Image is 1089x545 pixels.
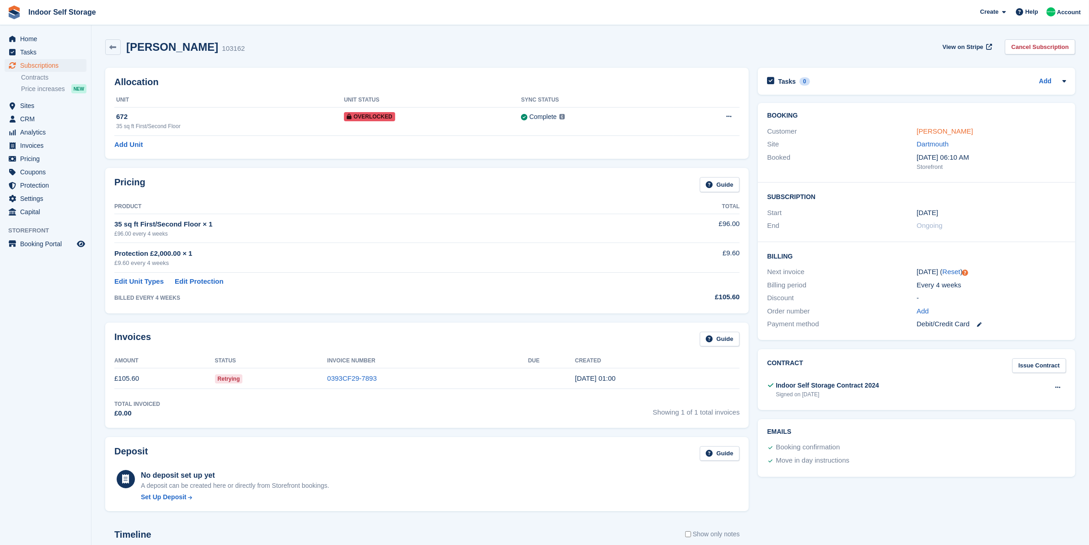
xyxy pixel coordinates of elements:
[20,192,75,205] span: Settings
[776,442,840,453] div: Booking confirmation
[114,177,145,192] h2: Pricing
[114,332,151,347] h2: Invoices
[21,84,86,94] a: Price increases NEW
[21,85,65,93] span: Price increases
[767,306,917,317] div: Order number
[327,354,528,368] th: Invoice Number
[215,374,243,383] span: Retrying
[917,280,1066,291] div: Every 4 weeks
[141,492,329,502] a: Set Up Deposit
[114,354,215,368] th: Amount
[5,205,86,218] a: menu
[917,162,1066,172] div: Storefront
[917,208,938,218] time: 2025-08-25 00:00:00 UTC
[114,400,160,408] div: Total Invoiced
[917,319,1066,329] div: Debit/Credit Card
[116,122,344,130] div: 35 sq ft First/Second Floor
[917,127,973,135] a: [PERSON_NAME]
[7,5,21,19] img: stora-icon-8386f47178a22dfd0bd8f6a31ec36ba5ce8667c1dd55bd0f319d3a0aa187defe.svg
[1057,8,1081,17] span: Account
[767,280,917,291] div: Billing period
[529,112,557,122] div: Complete
[5,46,86,59] a: menu
[653,400,740,419] span: Showing 1 of 1 total invoices
[917,140,949,148] a: Dartmouth
[114,259,624,268] div: £9.60 every 4 weeks
[767,428,1066,436] h2: Emails
[8,226,91,235] span: Storefront
[767,358,803,373] h2: Contract
[141,492,187,502] div: Set Up Deposit
[980,7,998,16] span: Create
[1005,39,1075,54] a: Cancel Subscription
[917,221,943,229] span: Ongoing
[5,113,86,125] a: menu
[20,152,75,165] span: Pricing
[114,248,624,259] div: Protection £2,000.00 × 1
[114,230,624,238] div: £96.00 every 4 weeks
[5,237,86,250] a: menu
[767,251,1066,260] h2: Billing
[20,179,75,192] span: Protection
[5,192,86,205] a: menu
[175,276,224,287] a: Edit Protection
[20,32,75,45] span: Home
[116,112,344,122] div: 672
[767,319,917,329] div: Payment method
[20,166,75,178] span: Coupons
[20,46,75,59] span: Tasks
[20,126,75,139] span: Analytics
[776,381,879,390] div: Indoor Self Storage Contract 2024
[141,470,329,481] div: No deposit set up yet
[141,481,329,491] p: A deposit can be created here or directly from Storefront bookings.
[215,354,327,368] th: Status
[1012,358,1066,373] a: Issue Contract
[114,294,624,302] div: BILLED EVERY 4 WEEKS
[528,354,575,368] th: Due
[126,41,218,53] h2: [PERSON_NAME]
[917,152,1066,163] div: [DATE] 06:10 AM
[114,368,215,389] td: £105.60
[767,293,917,303] div: Discount
[1039,76,1051,87] a: Add
[114,200,624,214] th: Product
[575,354,740,368] th: Created
[114,529,151,540] h2: Timeline
[767,267,917,277] div: Next invoice
[5,166,86,178] a: menu
[700,332,740,347] a: Guide
[685,529,691,539] input: Show only notes
[114,93,344,108] th: Unit
[939,39,994,54] a: View on Stripe
[778,77,796,86] h2: Tasks
[344,93,521,108] th: Unit Status
[624,214,740,243] td: £96.00
[917,306,929,317] a: Add
[767,126,917,137] div: Customer
[961,269,969,277] div: Tooltip anchor
[943,43,983,52] span: View on Stripe
[20,205,75,218] span: Capital
[767,152,917,172] div: Booked
[575,374,616,382] time: 2025-08-25 00:00:41 UTC
[5,139,86,152] a: menu
[20,139,75,152] span: Invoices
[1046,7,1056,16] img: Helen Nicholls
[767,112,1066,119] h2: Booking
[521,93,673,108] th: Sync Status
[344,112,395,121] span: Overlocked
[5,32,86,45] a: menu
[943,268,960,275] a: Reset
[767,221,917,231] div: End
[767,192,1066,201] h2: Subscription
[1025,7,1038,16] span: Help
[917,267,1066,277] div: [DATE] ( )
[767,208,917,218] div: Start
[75,238,86,249] a: Preview store
[114,446,148,461] h2: Deposit
[327,374,376,382] a: 0393CF29-7893
[799,77,810,86] div: 0
[559,114,565,119] img: icon-info-grey-7440780725fd019a000dd9b08b2336e03edf1995a4989e88bcd33f0948082b44.svg
[20,113,75,125] span: CRM
[5,126,86,139] a: menu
